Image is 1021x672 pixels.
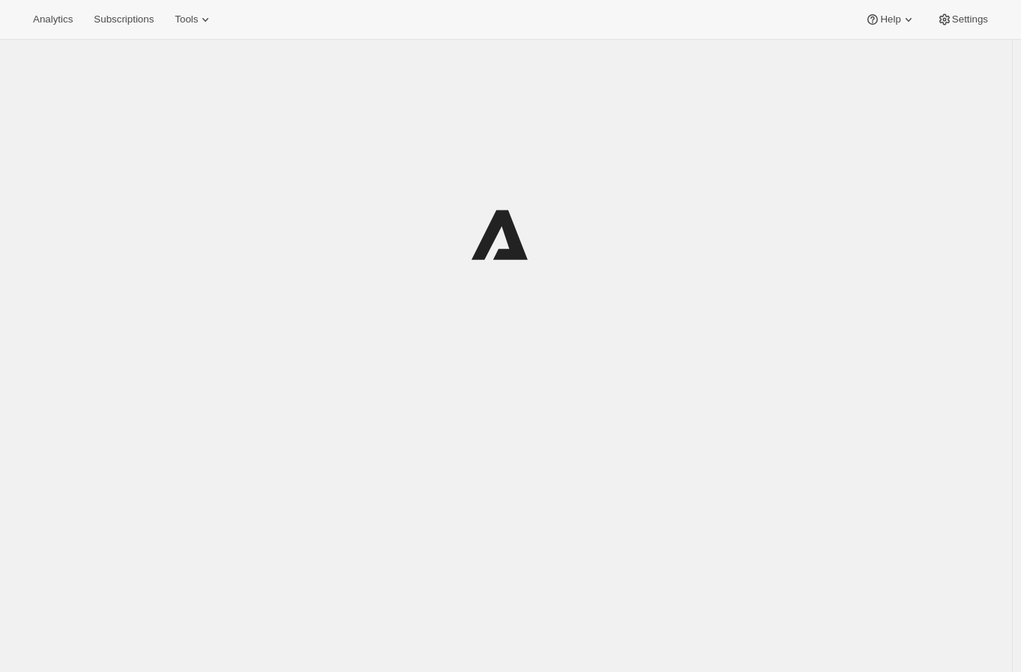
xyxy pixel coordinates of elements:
span: Subscriptions [94,13,154,25]
span: Help [880,13,900,25]
span: Settings [952,13,988,25]
button: Tools [166,9,222,30]
span: Tools [175,13,198,25]
button: Subscriptions [85,9,163,30]
button: Settings [928,9,997,30]
button: Analytics [24,9,82,30]
button: Help [856,9,924,30]
span: Analytics [33,13,73,25]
